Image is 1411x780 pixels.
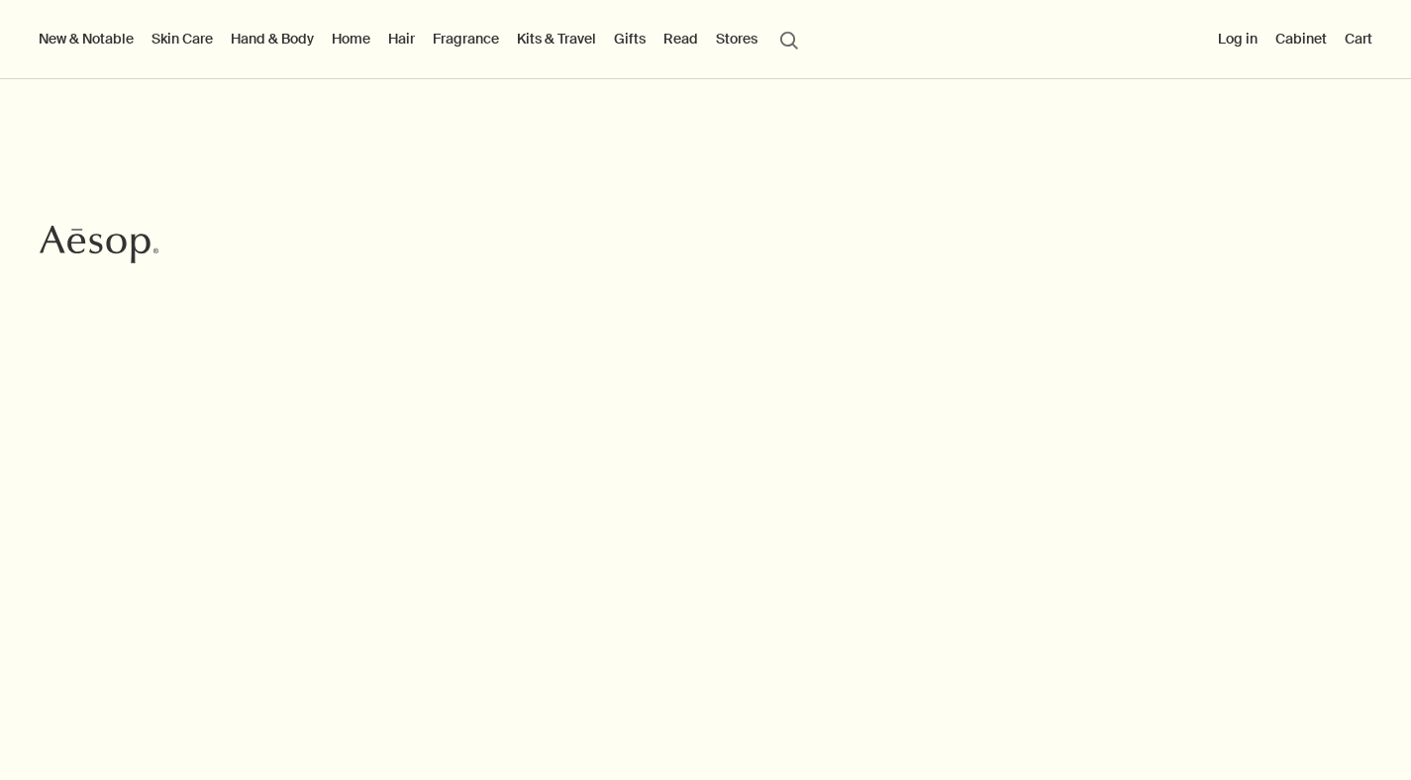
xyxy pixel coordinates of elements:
a: Aesop [35,220,163,274]
a: Fragrance [429,26,503,51]
h1: A respectful response to function and setting [424,236,988,315]
svg: Aesop [40,225,158,264]
a: Hair [384,26,419,51]
a: Gifts [610,26,650,51]
a: Read [659,26,702,51]
button: Log in [1214,26,1261,51]
button: Cart [1341,26,1376,51]
a: Kits & Travel [513,26,600,51]
a: Skin Care [148,26,217,51]
button: Open search [771,20,807,57]
a: Hand & Body [227,26,318,51]
a: Home [328,26,374,51]
button: Stores [712,26,761,51]
button: New & Notable [35,26,138,51]
a: Cabinet [1271,26,1331,51]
